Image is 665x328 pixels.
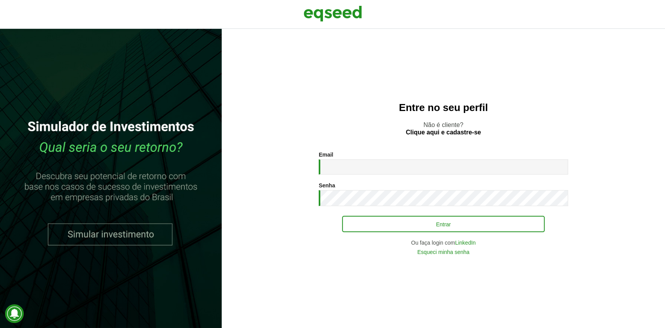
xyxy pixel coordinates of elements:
a: LinkedIn [455,240,476,245]
div: Ou faça login com [319,240,568,245]
a: Clique aqui e cadastre-se [406,129,481,136]
img: EqSeed Logo [303,4,362,23]
p: Não é cliente? [237,121,649,136]
label: Email [319,152,333,157]
label: Senha [319,183,335,188]
a: Esqueci minha senha [417,249,469,255]
h2: Entre no seu perfil [237,102,649,113]
button: Entrar [342,216,545,232]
